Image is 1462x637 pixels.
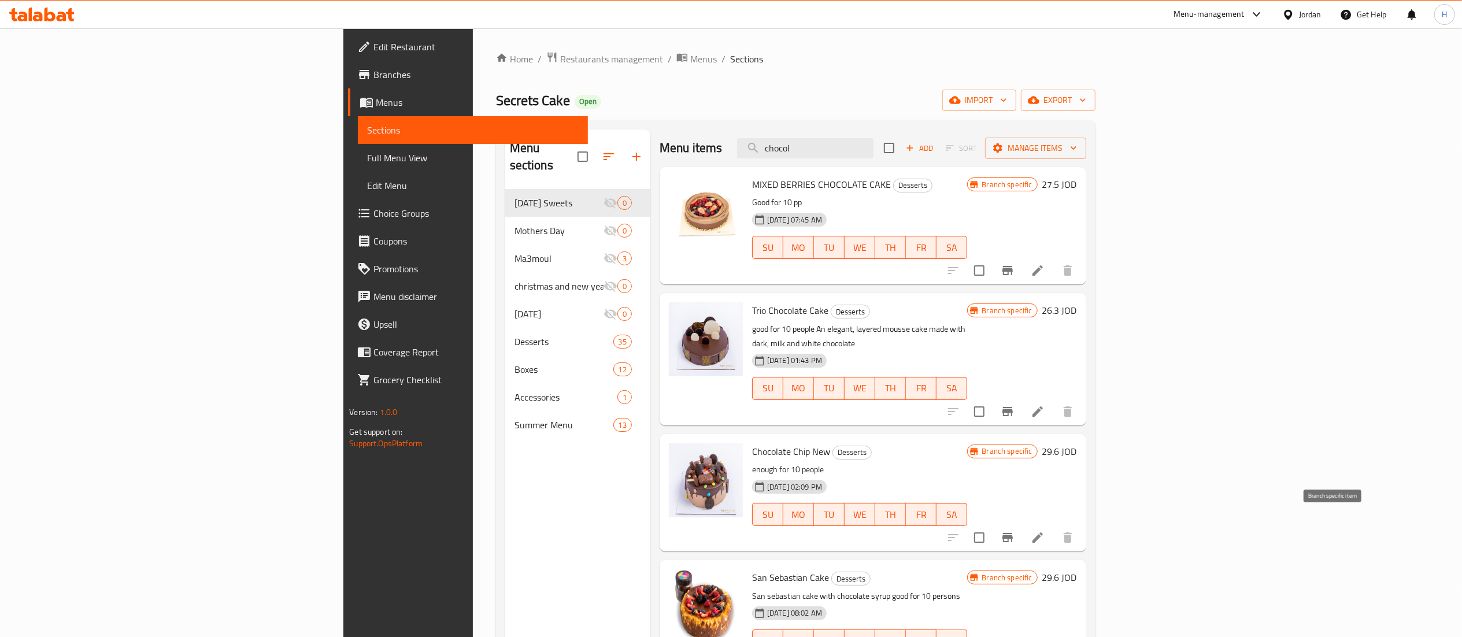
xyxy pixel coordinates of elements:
[348,199,587,227] a: Choice Groups
[617,196,632,210] div: items
[348,283,587,310] a: Menu disclaimer
[546,51,663,66] a: Restaurants management
[845,236,875,259] button: WE
[910,380,932,397] span: FR
[348,88,587,116] a: Menus
[942,90,1016,111] button: import
[894,179,932,192] span: Desserts
[669,176,743,250] img: MIXED BERRIES CHOCOLATE CAKE
[977,305,1037,316] span: Branch specific
[373,345,578,359] span: Coverage Report
[906,503,937,526] button: FR
[880,506,901,523] span: TH
[1042,569,1077,586] h6: 29.6 JOD
[623,143,650,171] button: Add section
[877,136,901,160] span: Select section
[906,236,937,259] button: FR
[814,377,845,400] button: TU
[763,608,827,619] span: [DATE] 08:02 AM
[614,420,631,431] span: 13
[831,305,870,318] div: Desserts
[613,418,632,432] div: items
[783,236,814,259] button: MO
[515,390,617,404] div: Accessories
[515,362,613,376] span: Boxes
[994,524,1021,551] button: Branch-specific-item
[937,377,967,400] button: SA
[613,362,632,376] div: items
[669,443,743,517] img: Chocolate Chip New
[373,40,578,54] span: Edit Restaurant
[1054,524,1082,551] button: delete
[757,506,779,523] span: SU
[1031,264,1045,277] a: Edit menu item
[967,399,991,424] span: Select to update
[505,272,650,300] div: christmas and new year cake0
[617,390,632,404] div: items
[831,305,869,318] span: Desserts
[752,195,968,210] p: Good for 10 pp
[515,279,604,293] span: christmas and new year cake
[737,138,874,158] input: search
[752,569,829,586] span: San Sebastian Cake
[752,589,968,603] p: San sebastian cake with chocolate syrup good for 10 persons
[904,142,935,155] span: Add
[595,143,623,171] span: Sort sections
[910,506,932,523] span: FR
[752,377,783,400] button: SU
[849,380,871,397] span: WE
[721,52,726,66] li: /
[515,335,613,349] div: Desserts
[348,338,587,366] a: Coverage Report
[613,335,632,349] div: items
[505,300,650,328] div: [DATE]0
[618,253,631,264] span: 3
[783,503,814,526] button: MO
[614,336,631,347] span: 35
[348,255,587,283] a: Promotions
[833,446,871,459] span: Desserts
[752,322,968,351] p: good for 10 people An elegant, layered mousse cake made with dark, milk and white chocolate
[752,176,891,193] span: MIXED BERRIES CHOCOLATE CAKE
[373,290,578,303] span: Menu disclaimer
[788,380,809,397] span: MO
[901,139,938,157] button: Add
[819,380,840,397] span: TU
[515,307,604,321] span: [DATE]
[380,405,398,420] span: 1.0.0
[349,405,377,420] span: Version:
[367,123,578,137] span: Sections
[994,257,1021,284] button: Branch-specific-item
[358,116,587,144] a: Sections
[618,198,631,209] span: 0
[496,51,1095,66] nav: breadcrumb
[910,239,932,256] span: FR
[763,482,827,492] span: [DATE] 02:09 PM
[845,503,875,526] button: WE
[660,139,723,157] h2: Menu items
[819,239,840,256] span: TU
[788,239,809,256] span: MO
[349,424,402,439] span: Get support on:
[515,251,604,265] div: Ma3moul
[985,138,1086,159] button: Manage items
[730,52,763,66] span: Sections
[505,189,650,217] div: [DATE] Sweets0
[994,398,1021,425] button: Branch-specific-item
[1442,8,1447,21] span: H
[752,443,830,460] span: Chocolate Chip New
[676,51,717,66] a: Menus
[875,236,906,259] button: TH
[560,52,663,66] span: Restaurants management
[575,95,601,109] div: Open
[763,355,827,366] span: [DATE] 01:43 PM
[505,355,650,383] div: Boxes12
[604,307,617,321] svg: Inactive section
[515,224,604,238] span: Mothers Day
[367,179,578,192] span: Edit Menu
[515,307,604,321] div: Valentine's Day
[1030,93,1086,108] span: export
